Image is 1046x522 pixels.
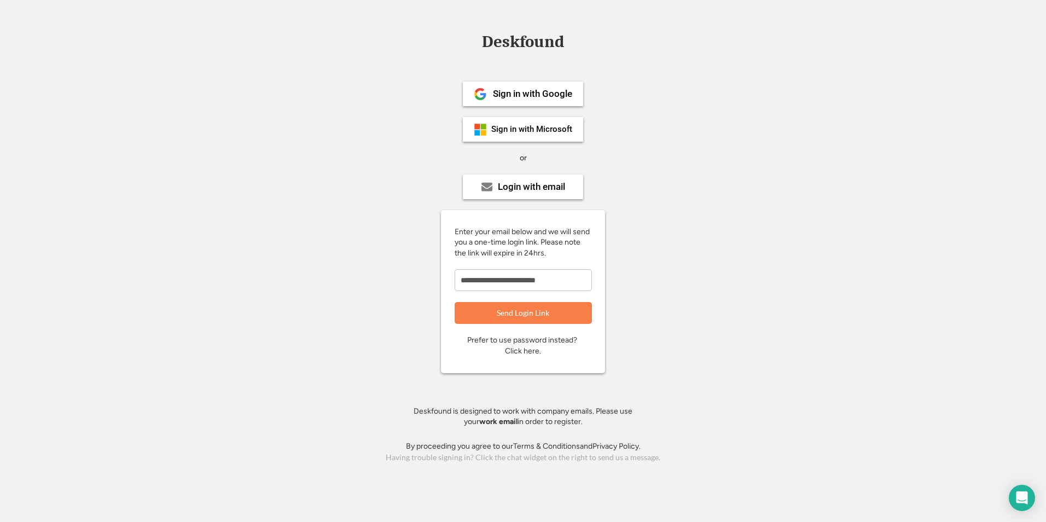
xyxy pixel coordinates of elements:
div: or [520,153,527,164]
strong: work email [479,417,518,426]
div: Sign in with Microsoft [491,125,572,134]
img: ms-symbollockup_mssymbol_19.png [474,123,487,136]
div: By proceeding you agree to our and [406,441,641,452]
div: Login with email [498,182,565,192]
div: Deskfound [476,33,570,50]
img: 1024px-Google__G__Logo.svg.png [474,88,487,101]
div: Open Intercom Messenger [1009,485,1035,511]
button: Send Login Link [455,302,592,324]
div: Prefer to use password instead? Click here. [467,335,579,356]
a: Terms & Conditions [513,442,580,451]
div: Deskfound is designed to work with company emails. Please use your in order to register. [400,406,646,427]
div: Enter your email below and we will send you a one-time login link. Please note the link will expi... [455,227,591,259]
a: Privacy Policy. [592,442,641,451]
div: Sign in with Google [493,89,572,98]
